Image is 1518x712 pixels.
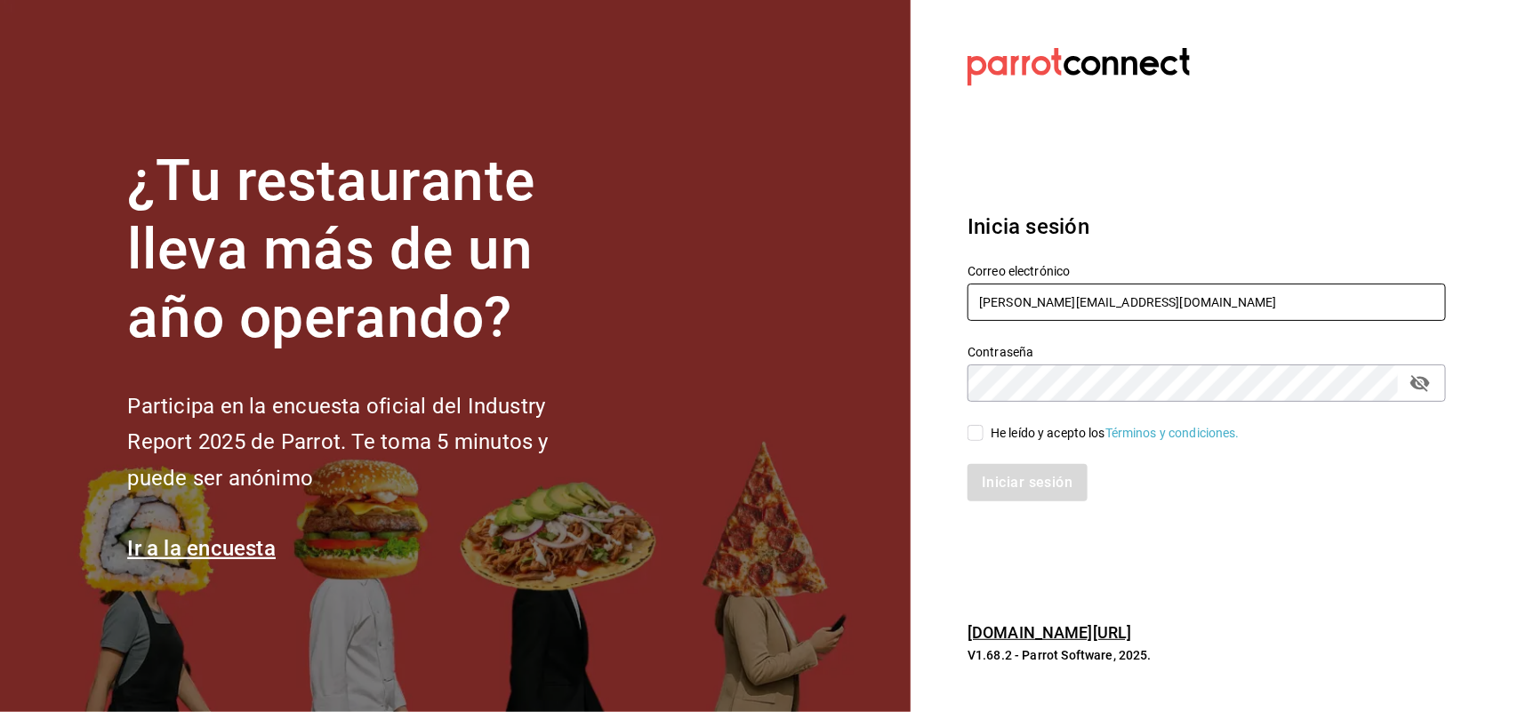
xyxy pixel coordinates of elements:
p: V1.68.2 - Parrot Software, 2025. [968,646,1446,664]
h2: Participa en la encuesta oficial del Industry Report 2025 de Parrot. Te toma 5 minutos y puede se... [127,388,607,497]
div: He leído y acepto los [991,424,1240,443]
label: Correo electrónico [968,266,1446,278]
h1: ¿Tu restaurante lleva más de un año operando? [127,148,607,352]
input: Ingresa tu correo electrónico [968,284,1446,321]
button: passwordField [1405,368,1435,398]
label: Contraseña [968,347,1446,359]
a: Términos y condiciones. [1105,426,1240,440]
h3: Inicia sesión [968,211,1446,243]
a: [DOMAIN_NAME][URL] [968,623,1131,642]
a: Ir a la encuesta [127,536,276,561]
